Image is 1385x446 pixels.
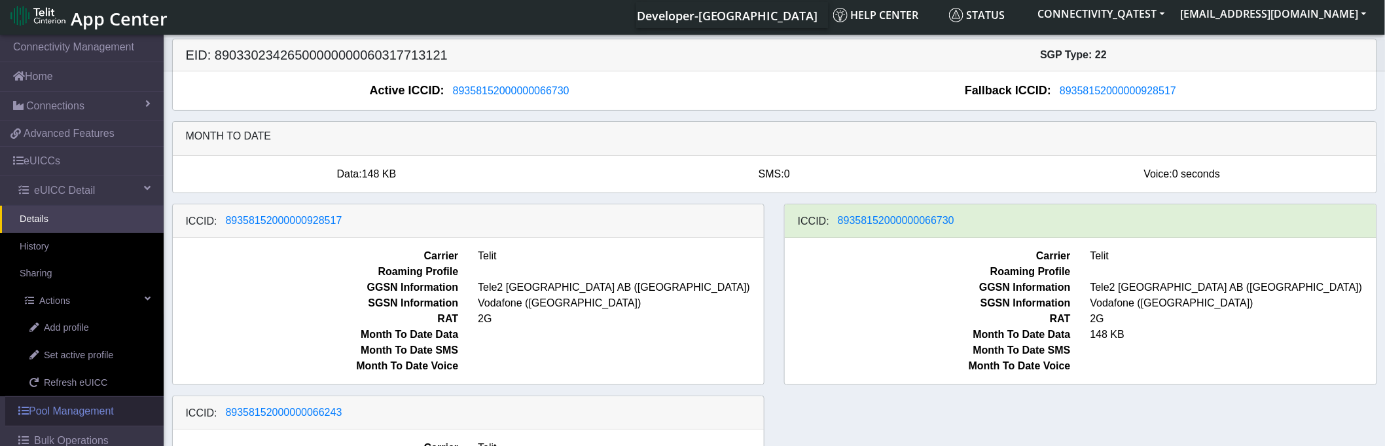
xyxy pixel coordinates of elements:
[1040,49,1107,60] span: SGP Type: 22
[10,342,164,369] a: Set active profile
[10,314,164,342] a: Add profile
[226,215,342,226] span: 89358152000000928517
[10,369,164,397] a: Refresh eUICC
[775,311,1081,327] span: RAT
[468,248,774,264] span: Telit
[798,215,829,227] h6: ICCID:
[468,295,774,311] span: Vodafone ([GEOGRAPHIC_DATA])
[163,264,469,280] span: Roaming Profile
[1060,85,1176,96] span: 89358152000000928517
[828,2,944,28] a: Help center
[1144,168,1173,179] span: Voice:
[775,358,1081,374] span: Month To Date Voice
[186,130,1363,142] h6: Month to date
[775,280,1081,295] span: GGSN Information
[362,168,396,179] span: 148 KB
[829,212,963,229] button: 89358152000000066730
[775,343,1081,358] span: Month To Date SMS
[176,47,775,63] h5: EID: 89033023426500000000060317713121
[5,397,164,426] a: Pool Management
[468,280,774,295] span: Tele2 [GEOGRAPHIC_DATA] AB ([GEOGRAPHIC_DATA])
[759,168,784,179] span: SMS:
[637,8,818,24] span: Developer-[GEOGRAPHIC_DATA]
[1173,2,1375,26] button: [EMAIL_ADDRESS][DOMAIN_NAME]
[1051,83,1185,100] button: 89358152000000928517
[370,82,444,100] span: Active ICCID:
[5,288,164,315] a: Actions
[337,168,362,179] span: Data:
[784,168,790,179] span: 0
[44,376,108,390] span: Refresh eUICC
[949,8,1005,22] span: Status
[5,176,164,205] a: eUICC Detail
[186,215,217,227] h6: ICCID:
[944,2,1030,28] a: Status
[833,8,848,22] img: knowledge.svg
[775,327,1081,343] span: Month To Date Data
[163,295,469,311] span: SGSN Information
[163,280,469,295] span: GGSN Information
[186,407,217,419] h6: ICCID:
[636,2,818,28] a: Your current platform instance
[775,295,1081,311] span: SGSN Information
[444,83,578,100] button: 89358152000000066730
[453,85,569,96] span: 89358152000000066730
[39,294,70,308] span: Actions
[838,215,954,226] span: 89358152000000066730
[163,327,469,343] span: Month To Date Data
[44,348,113,363] span: Set active profile
[217,404,351,421] button: 89358152000000066243
[34,183,95,198] span: eUICC Detail
[163,358,469,374] span: Month To Date Voice
[775,264,1081,280] span: Roaming Profile
[965,82,1051,100] span: Fallback ICCID:
[833,8,919,22] span: Help center
[71,7,168,31] span: App Center
[217,212,351,229] button: 89358152000000928517
[1030,2,1173,26] button: CONNECTIVITY_QATEST
[24,126,115,141] span: Advanced Features
[163,311,469,327] span: RAT
[226,407,342,418] span: 89358152000000066243
[163,248,469,264] span: Carrier
[949,8,963,22] img: status.svg
[468,311,774,327] span: 2G
[10,1,166,29] a: App Center
[1172,168,1220,179] span: 0 seconds
[44,321,89,335] span: Add profile
[26,98,84,114] span: Connections
[775,248,1081,264] span: Carrier
[163,343,469,358] span: Month To Date SMS
[10,5,65,26] img: logo-telit-cinterion-gw-new.png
